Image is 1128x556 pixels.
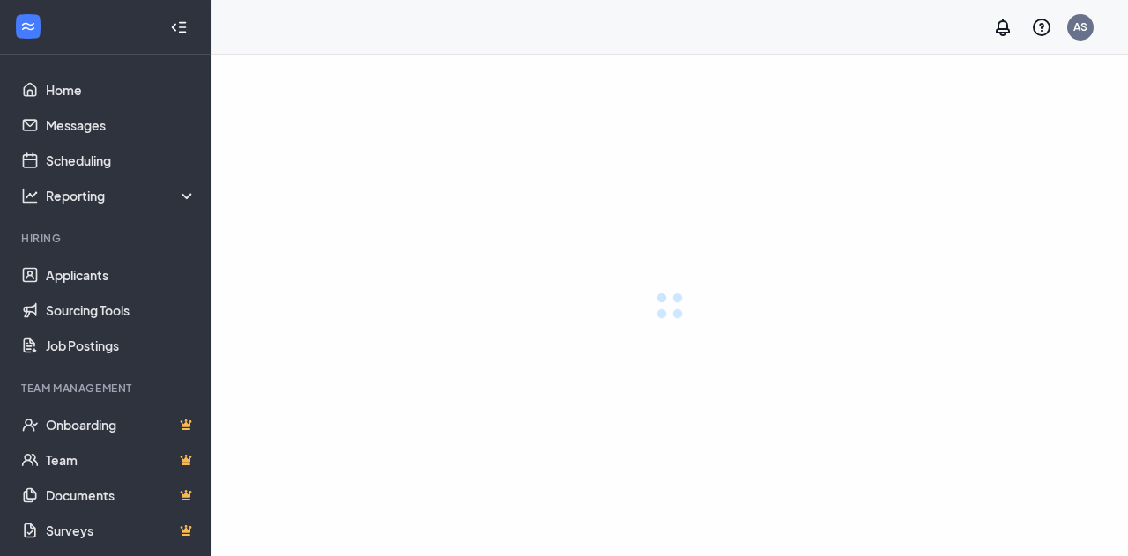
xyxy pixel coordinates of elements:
svg: Collapse [170,19,188,36]
a: SurveysCrown [46,513,197,548]
svg: QuestionInfo [1031,17,1052,38]
a: Home [46,72,197,107]
a: Scheduling [46,143,197,178]
svg: Notifications [992,17,1013,38]
a: Applicants [46,257,197,293]
a: Sourcing Tools [46,293,197,328]
a: TeamCrown [46,442,197,478]
div: AS [1073,19,1087,34]
a: DocumentsCrown [46,478,197,513]
a: OnboardingCrown [46,407,197,442]
div: Team Management [21,381,193,396]
svg: Analysis [21,187,39,204]
div: Reporting [46,187,197,204]
a: Job Postings [46,328,197,363]
a: Messages [46,107,197,143]
div: Hiring [21,231,193,246]
svg: WorkstreamLogo [19,18,37,35]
